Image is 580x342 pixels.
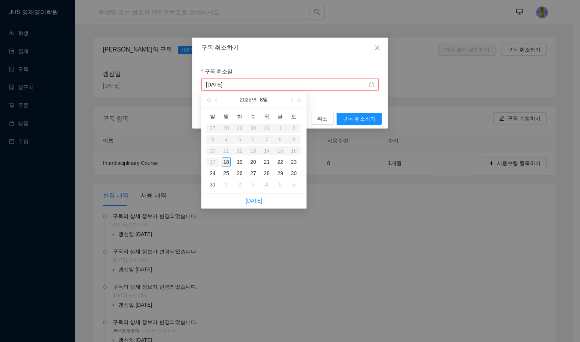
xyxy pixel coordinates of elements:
[219,168,233,179] td: 2025-08-25
[201,67,233,76] label: 구독 취소일
[311,113,334,125] button: 취소
[273,110,287,123] th: 금
[374,45,380,51] span: close
[317,115,328,123] span: 취소
[246,168,260,179] td: 2025-08-27
[343,115,376,123] span: 구독 취소하기
[219,156,233,168] td: 2025-08-18
[246,198,262,204] a: [DATE]
[219,110,233,123] th: 월
[233,168,246,179] td: 2025-08-26
[208,169,217,178] div: 24
[206,179,219,190] td: 2025-08-31
[201,91,379,99] div: 구독 취소일을 선택해주세요
[289,157,298,166] div: 23
[273,168,287,179] td: 2025-08-29
[260,92,268,107] button: 8월
[222,169,231,178] div: 25
[233,179,246,190] td: 2025-09-02
[260,179,273,190] td: 2025-09-04
[235,157,244,166] div: 19
[233,110,246,123] th: 화
[206,110,219,123] th: 일
[222,157,231,166] div: 18
[260,156,273,168] td: 2025-08-21
[260,168,273,179] td: 2025-08-28
[222,180,231,189] div: 1
[273,179,287,190] td: 2025-09-05
[273,156,287,168] td: 2025-08-22
[219,179,233,190] td: 2025-09-01
[287,110,301,123] th: 토
[246,156,260,168] td: 2025-08-20
[367,38,388,59] button: Close
[276,169,285,178] div: 29
[206,168,219,179] td: 2025-08-24
[208,180,217,189] div: 31
[289,169,298,178] div: 30
[233,156,246,168] td: 2025-08-19
[249,180,258,189] div: 3
[246,179,260,190] td: 2025-09-03
[249,157,258,166] div: 20
[276,157,285,166] div: 22
[262,157,271,166] div: 21
[276,180,285,189] div: 5
[262,180,271,189] div: 4
[260,110,273,123] th: 목
[240,92,257,107] button: 2025년
[262,169,271,178] div: 28
[337,113,382,125] button: 구독 취소하기
[287,168,301,179] td: 2025-08-30
[235,180,244,189] div: 2
[206,80,367,89] input: 구독 취소일
[287,179,301,190] td: 2025-09-06
[287,156,301,168] td: 2025-08-23
[249,169,258,178] div: 27
[289,180,298,189] div: 6
[201,44,379,52] div: 구독 취소하기
[235,169,244,178] div: 26
[246,110,260,123] th: 수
